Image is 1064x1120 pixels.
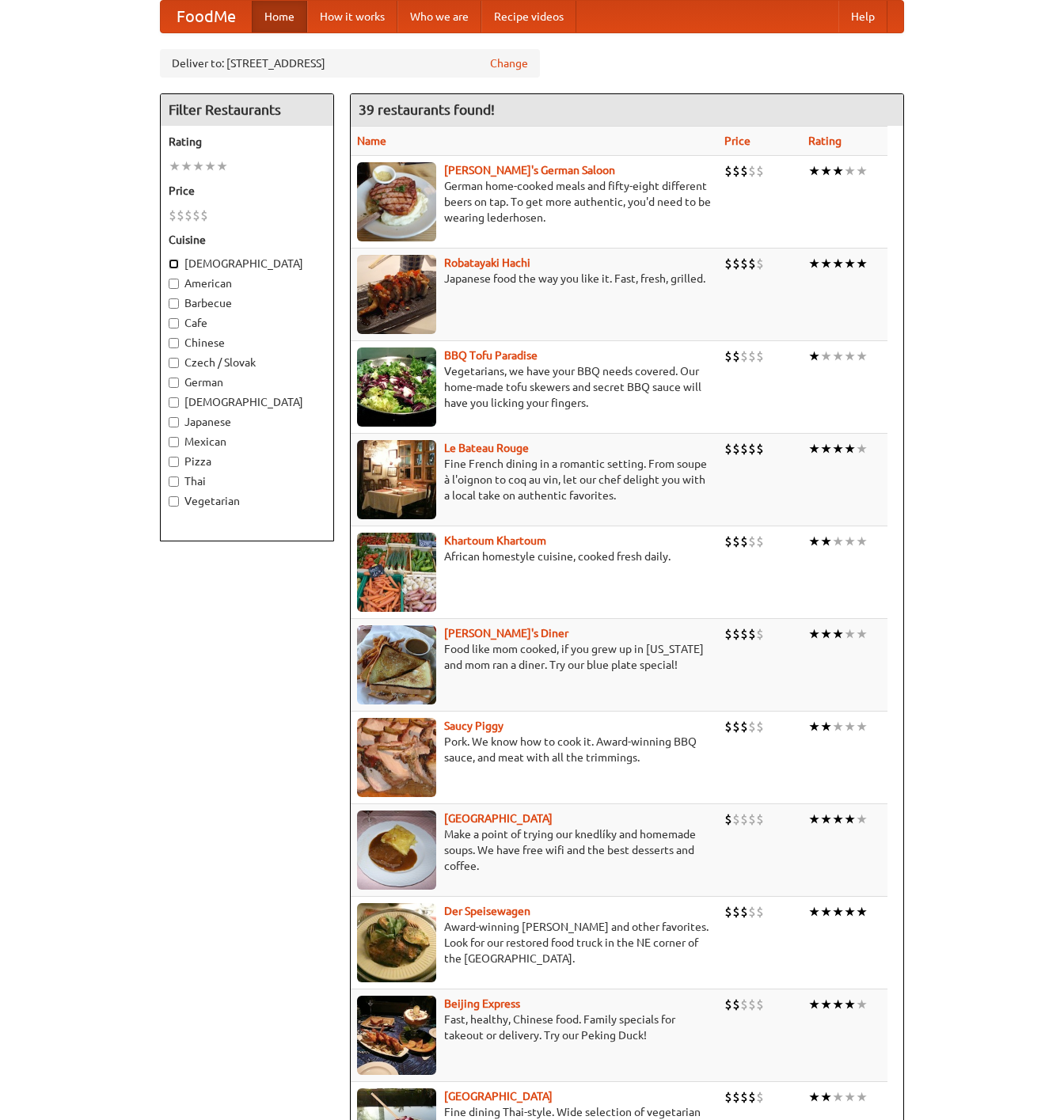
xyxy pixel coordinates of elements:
li: $ [724,718,732,735]
li: ★ [808,903,820,921]
li: $ [724,255,732,272]
label: Japanese [169,414,325,430]
label: German [169,374,325,390]
li: ★ [820,347,832,365]
li: $ [748,347,756,365]
h4: Filter Restaurants [161,94,333,126]
a: Change [490,55,528,71]
li: ★ [856,440,868,457]
li: $ [724,1088,732,1106]
li: $ [748,996,756,1013]
a: Le Bateau Rouge [444,442,529,454]
li: $ [740,996,748,1013]
li: $ [748,533,756,550]
li: $ [748,903,756,921]
b: Beijing Express [444,997,520,1010]
li: ★ [808,625,820,643]
a: Home [252,1,307,32]
label: Mexican [169,434,325,450]
li: $ [748,625,756,643]
li: ★ [820,718,832,735]
li: $ [740,718,748,735]
a: [PERSON_NAME]'s Diner [444,627,568,640]
li: ★ [832,162,844,180]
a: Recipe videos [481,1,576,32]
li: $ [740,533,748,550]
label: Thai [169,473,325,489]
input: Thai [169,476,179,487]
a: Help [838,1,887,32]
li: ★ [180,158,192,175]
img: bateaurouge.jpg [357,440,436,519]
h5: Price [169,183,325,199]
li: $ [740,162,748,180]
li: $ [732,811,740,828]
li: ★ [808,811,820,828]
li: ★ [856,903,868,921]
li: $ [740,347,748,365]
li: ★ [832,255,844,272]
li: ★ [820,996,832,1013]
li: ★ [820,440,832,457]
a: Khartoum Khartoum [444,534,546,547]
img: saucy.jpg [357,718,436,797]
li: ★ [856,625,868,643]
li: $ [724,996,732,1013]
b: BBQ Tofu Paradise [444,349,538,362]
li: $ [732,1088,740,1106]
li: $ [748,255,756,272]
input: Mexican [169,437,179,447]
label: American [169,275,325,291]
li: $ [732,718,740,735]
li: ★ [844,1088,856,1106]
li: $ [724,533,732,550]
p: Award-winning [PERSON_NAME] and other favorites. Look for our restored food truck in the NE corne... [357,919,712,966]
label: Czech / Slovak [169,355,325,370]
li: $ [740,255,748,272]
input: Cafe [169,318,179,328]
li: ★ [832,1088,844,1106]
label: [DEMOGRAPHIC_DATA] [169,256,325,271]
label: Chinese [169,335,325,351]
p: Food like mom cooked, if you grew up in [US_STATE] and mom ran a diner. Try our blue plate special! [357,641,712,673]
li: ★ [832,347,844,365]
label: Vegetarian [169,493,325,509]
li: ★ [832,718,844,735]
label: Barbecue [169,295,325,311]
a: How it works [307,1,397,32]
li: ★ [856,718,868,735]
input: American [169,279,179,289]
li: ★ [844,625,856,643]
li: ★ [832,533,844,550]
li: ★ [808,718,820,735]
a: Der Speisewagen [444,905,530,917]
li: $ [169,207,177,224]
li: $ [756,1088,764,1106]
img: speisewagen.jpg [357,903,436,982]
li: ★ [192,158,204,175]
li: $ [756,996,764,1013]
p: Vegetarians, we have your BBQ needs covered. Our home-made tofu skewers and secret BBQ sauce will... [357,363,712,411]
li: ★ [844,255,856,272]
a: [GEOGRAPHIC_DATA] [444,1090,553,1103]
a: FoodMe [161,1,252,32]
li: $ [724,347,732,365]
li: $ [732,533,740,550]
input: [DEMOGRAPHIC_DATA] [169,259,179,269]
img: khartoum.jpg [357,533,436,612]
li: ★ [808,347,820,365]
li: $ [748,162,756,180]
img: sallys.jpg [357,625,436,704]
input: Japanese [169,417,179,427]
li: ★ [808,533,820,550]
li: ★ [820,625,832,643]
li: ★ [832,625,844,643]
p: Pork. We know how to cook it. Award-winning BBQ sauce, and meat with all the trimmings. [357,734,712,765]
li: ★ [808,162,820,180]
li: ★ [808,1088,820,1106]
li: $ [177,207,184,224]
li: $ [748,718,756,735]
li: $ [748,1088,756,1106]
li: $ [732,347,740,365]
